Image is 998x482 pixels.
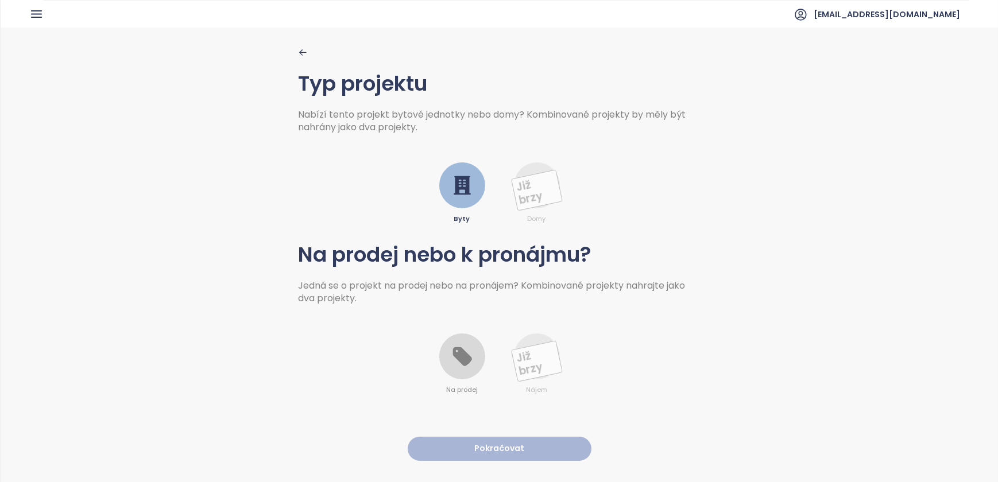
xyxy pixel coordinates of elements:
h1: Na prodej nebo k pronájmu? [299,224,701,280]
span: Byty [454,214,470,224]
span: [EMAIL_ADDRESS][DOMAIN_NAME] [814,1,960,28]
button: Pokračovat [408,437,591,461]
h1: Typ projektu [299,60,701,108]
span: Již brzy [510,170,562,211]
span: Nabízí tento projekt bytové jednotky nebo domy? Kombinované projekty by měly být nahrány jako dva... [299,108,686,134]
span: Jedná se o projekt na prodej nebo na pronájem? Kombinované projekty nahrajte jako dva projekty. [299,279,686,305]
span: Na prodej [446,385,478,395]
span: Již brzy [510,341,562,382]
